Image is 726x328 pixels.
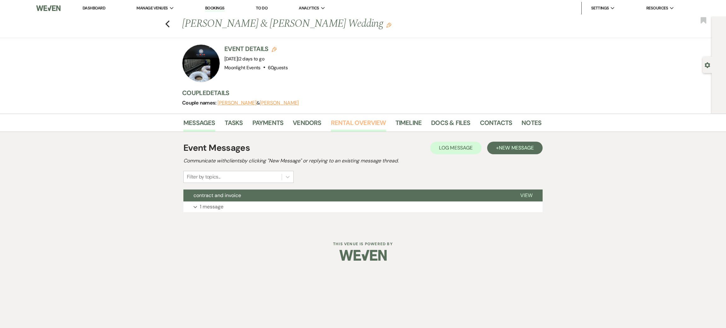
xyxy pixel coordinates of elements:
[36,2,60,15] img: Weven Logo
[520,192,533,199] span: View
[331,118,386,132] a: Rental Overview
[224,56,264,62] span: [DATE]
[252,118,284,132] a: Payments
[260,100,299,105] button: [PERSON_NAME]
[591,5,609,11] span: Settings
[431,118,470,132] a: Docs & Files
[83,5,105,11] a: Dashboard
[217,100,256,105] button: [PERSON_NAME]
[224,65,261,71] span: Moonlight Events
[183,141,250,155] h1: Event Messages
[339,244,387,266] img: Weven Logo
[200,203,223,211] p: 1 message
[430,142,481,154] button: Log Message
[183,157,543,165] h2: Communicate with clients by clicking "New Message" or replying to an existing message thread.
[217,100,299,106] span: &
[521,118,541,132] a: Notes
[705,62,710,68] button: Open lead details
[183,189,510,201] button: contract and invoice
[487,142,543,154] button: +New Message
[510,189,543,201] button: View
[646,5,668,11] span: Resources
[386,22,391,28] button: Edit
[480,118,512,132] a: Contacts
[238,56,264,62] span: |
[256,5,268,11] a: To Do
[239,56,264,62] span: 2 days to go
[268,65,288,71] span: 60 guests
[136,5,168,11] span: Manage Venues
[183,201,543,212] button: 1 message
[499,144,534,151] span: New Message
[183,118,215,132] a: Messages
[182,16,464,31] h1: [PERSON_NAME] & [PERSON_NAME] Wedding
[205,5,225,11] a: Bookings
[225,118,243,132] a: Tasks
[193,192,241,199] span: contract and invoice
[182,88,535,97] h3: Couple Details
[293,118,321,132] a: Vendors
[182,99,217,106] span: Couple names:
[187,173,221,181] div: Filter by topics...
[395,118,422,132] a: Timeline
[299,5,319,11] span: Analytics
[224,44,288,53] h3: Event Details
[439,144,473,151] span: Log Message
